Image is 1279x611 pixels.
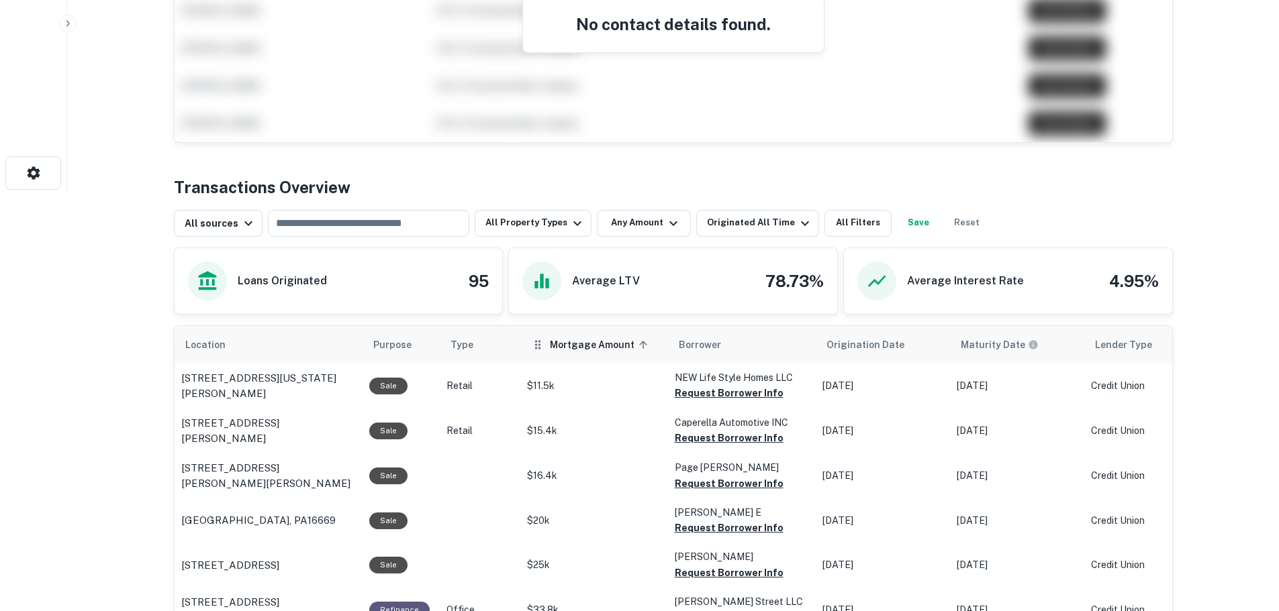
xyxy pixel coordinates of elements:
[945,210,988,237] button: Reset
[822,558,943,572] p: [DATE]
[369,423,408,439] div: Sale
[1091,469,1198,483] p: Credit Union
[1109,269,1159,293] h4: 4.95%
[1095,337,1152,353] span: Lender Type
[238,273,327,289] h6: Loans Originated
[675,430,784,446] button: Request Borrower Info
[446,379,514,393] p: Retail
[1091,514,1198,528] p: Credit Union
[897,210,940,237] button: Save your search to get updates of matches that match your search criteria.
[1091,558,1198,572] p: Credit Union
[668,326,816,364] th: Borrower
[369,378,408,394] div: Sale
[185,215,256,231] div: All sources
[679,337,721,353] span: Borrower
[597,210,691,237] button: Any Amount
[675,549,809,564] p: [PERSON_NAME]
[961,337,1039,352] div: Maturity dates displayed may be estimated. Please contact the lender for the most accurate maturi...
[957,558,1078,572] p: [DATE]
[475,210,591,237] button: All Property Types
[373,337,429,353] span: Purpose
[527,469,661,483] p: $16.4k
[675,385,784,401] button: Request Borrower Info
[451,337,473,353] span: Type
[675,594,809,609] p: [PERSON_NAME] Street LLC
[957,514,1078,528] p: [DATE]
[440,326,520,364] th: Type
[469,269,489,293] h4: 95
[527,558,661,572] p: $25k
[446,424,514,438] p: Retail
[957,469,1078,483] p: [DATE]
[961,337,1056,352] span: Maturity dates displayed may be estimated. Please contact the lender for the most accurate maturi...
[1091,424,1198,438] p: Credit Union
[181,557,279,573] p: [STREET_ADDRESS]
[1084,326,1205,364] th: Lender Type
[1091,379,1198,393] p: Credit Union
[550,337,652,353] span: Mortgage Amount
[957,424,1078,438] p: [DATE]
[369,557,408,573] div: Sale
[675,415,809,430] p: Caperella Automotive INC
[520,326,668,364] th: Mortgage Amount
[816,326,950,364] th: Origination Date
[185,337,243,353] span: Location
[824,210,892,237] button: All Filters
[826,337,922,353] span: Origination Date
[174,210,263,237] button: All sources
[181,557,356,573] a: [STREET_ADDRESS]
[675,520,784,536] button: Request Borrower Info
[822,469,943,483] p: [DATE]
[696,210,819,237] button: Originated All Time
[675,476,784,492] button: Request Borrower Info
[822,379,943,393] p: [DATE]
[675,370,809,385] p: NEW Life Style Homes LLC
[175,326,363,364] th: Location
[181,460,356,492] a: [STREET_ADDRESS][PERSON_NAME][PERSON_NAME]
[707,215,813,231] div: Originated All Time
[907,273,1024,289] h6: Average Interest Rate
[527,514,661,528] p: $20k
[957,379,1078,393] p: [DATE]
[181,370,356,402] a: [STREET_ADDRESS][US_STATE][PERSON_NAME]
[675,460,809,475] p: Page [PERSON_NAME]
[822,424,943,438] p: [DATE]
[369,512,408,529] div: Sale
[363,326,440,364] th: Purpose
[527,424,661,438] p: $15.4k
[539,12,808,36] h4: No contact details found.
[675,565,784,581] button: Request Borrower Info
[181,512,356,529] a: [GEOGRAPHIC_DATA], PA16669
[572,273,640,289] h6: Average LTV
[822,514,943,528] p: [DATE]
[765,269,824,293] h4: 78.73%
[369,467,408,484] div: Sale
[675,505,809,520] p: [PERSON_NAME] E
[527,379,661,393] p: $11.5k
[181,512,336,529] p: [GEOGRAPHIC_DATA], PA16669
[181,415,356,447] a: [STREET_ADDRESS][PERSON_NAME]
[174,175,350,199] h4: Transactions Overview
[961,337,1025,352] h6: Maturity Date
[950,326,1084,364] th: Maturity dates displayed may be estimated. Please contact the lender for the most accurate maturi...
[1212,504,1279,568] iframe: Chat Widget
